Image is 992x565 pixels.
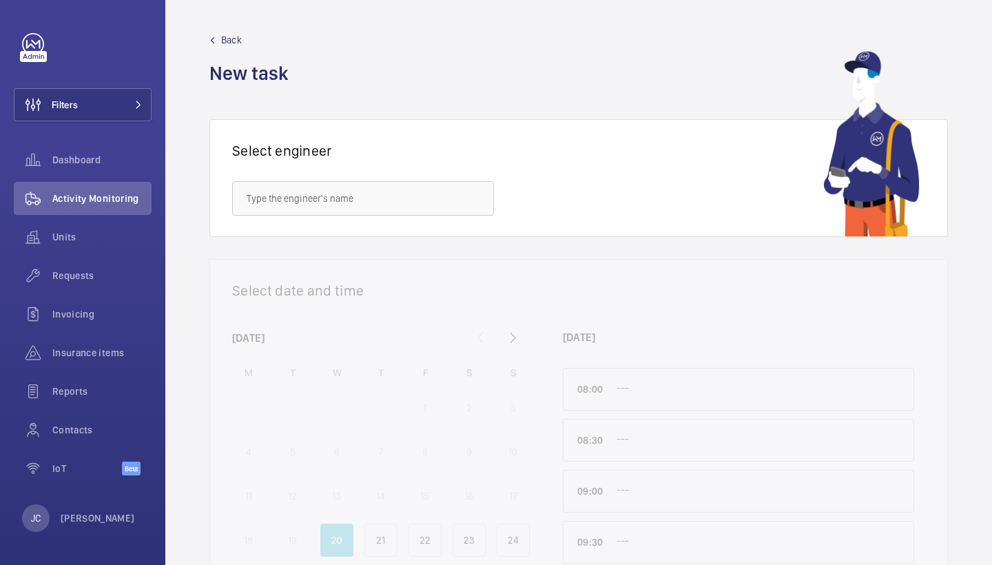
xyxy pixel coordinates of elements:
h1: New task [209,61,297,86]
p: JC [31,511,41,525]
span: Filters [52,98,78,112]
span: Requests [52,269,152,282]
span: Reports [52,384,152,398]
h1: Select engineer [232,142,332,159]
span: Activity Monitoring [52,192,152,205]
span: Back [221,33,242,47]
button: Filters [14,88,152,121]
input: Type the engineer's name [232,181,494,216]
span: Dashboard [52,153,152,167]
span: Contacts [52,423,152,437]
p: [PERSON_NAME] [61,511,135,525]
img: mechanic using app [823,51,920,236]
span: Invoicing [52,307,152,321]
span: IoT [52,462,122,475]
span: Insurance items [52,346,152,360]
span: Units [52,230,152,244]
span: Beta [122,462,141,475]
